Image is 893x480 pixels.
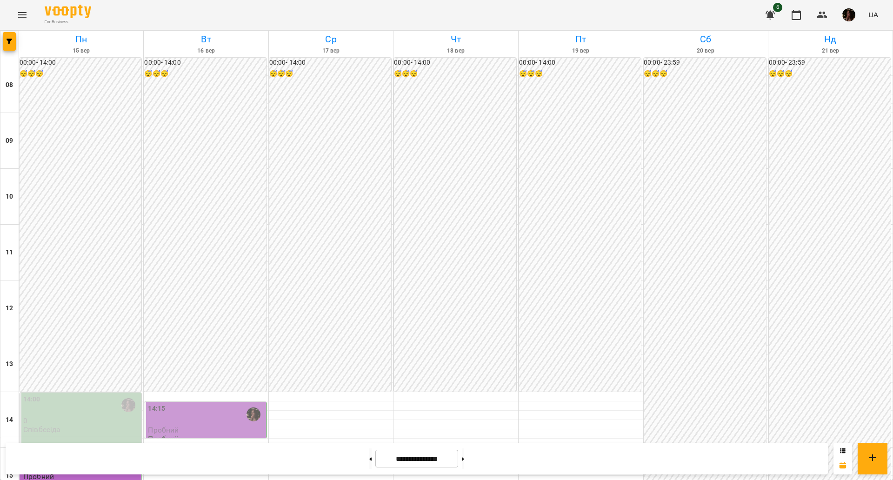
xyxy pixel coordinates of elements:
[148,426,179,434] span: Пробний
[770,32,891,47] h6: Нд
[20,58,141,68] h6: 00:00 - 14:00
[20,69,141,79] h6: 😴😴😴
[23,394,40,405] label: 14:00
[45,19,91,25] span: For Business
[23,426,60,433] p: Співбесіда
[395,32,516,47] h6: Чт
[520,32,641,47] h6: Пт
[20,32,142,47] h6: Пн
[842,8,855,21] img: 1b79b5faa506ccfdadca416541874b02.jpg
[247,407,260,421] img: А Катерина Халимендик
[148,435,179,443] p: Пробний
[519,58,641,68] h6: 00:00 - 14:00
[45,5,91,18] img: Voopty Logo
[270,47,392,55] h6: 17 вер
[11,4,33,26] button: Menu
[520,47,641,55] h6: 19 вер
[769,69,891,79] h6: 😴😴😴
[645,32,766,47] h6: Сб
[868,10,878,20] span: UA
[6,359,13,369] h6: 13
[770,47,891,55] h6: 21 вер
[394,58,516,68] h6: 00:00 - 14:00
[645,47,766,55] h6: 20 вер
[773,3,782,12] span: 6
[6,415,13,425] h6: 14
[20,47,142,55] h6: 15 вер
[644,58,766,68] h6: 00:00 - 23:59
[270,32,392,47] h6: Ср
[269,69,391,79] h6: 😴😴😴
[644,69,766,79] h6: 😴😴😴
[121,398,135,412] img: А Катерина Халимендик
[23,417,139,425] p: 0
[769,58,891,68] h6: 00:00 - 23:59
[395,47,516,55] h6: 18 вер
[6,247,13,258] h6: 11
[6,303,13,313] h6: 12
[144,58,266,68] h6: 00:00 - 14:00
[6,136,13,146] h6: 09
[6,192,13,202] h6: 10
[145,47,267,55] h6: 16 вер
[519,69,641,79] h6: 😴😴😴
[144,69,266,79] h6: 😴😴😴
[394,69,516,79] h6: 😴😴😴
[148,404,165,414] label: 14:15
[269,58,391,68] h6: 00:00 - 14:00
[6,80,13,90] h6: 08
[145,32,267,47] h6: Вт
[865,6,882,23] button: UA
